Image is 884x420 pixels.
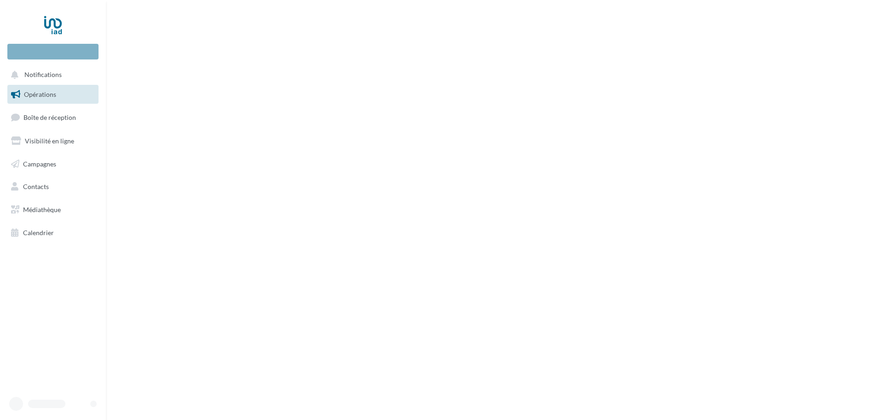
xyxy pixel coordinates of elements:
[6,223,100,243] a: Calendrier
[6,154,100,174] a: Campagnes
[23,113,76,121] span: Boîte de réception
[23,183,49,190] span: Contacts
[6,85,100,104] a: Opérations
[23,160,56,167] span: Campagnes
[24,90,56,98] span: Opérations
[6,131,100,151] a: Visibilité en ligne
[6,107,100,127] a: Boîte de réception
[6,200,100,219] a: Médiathèque
[25,137,74,145] span: Visibilité en ligne
[23,206,61,213] span: Médiathèque
[6,177,100,196] a: Contacts
[23,229,54,237] span: Calendrier
[24,71,62,79] span: Notifications
[7,44,99,59] div: Nouvelle campagne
